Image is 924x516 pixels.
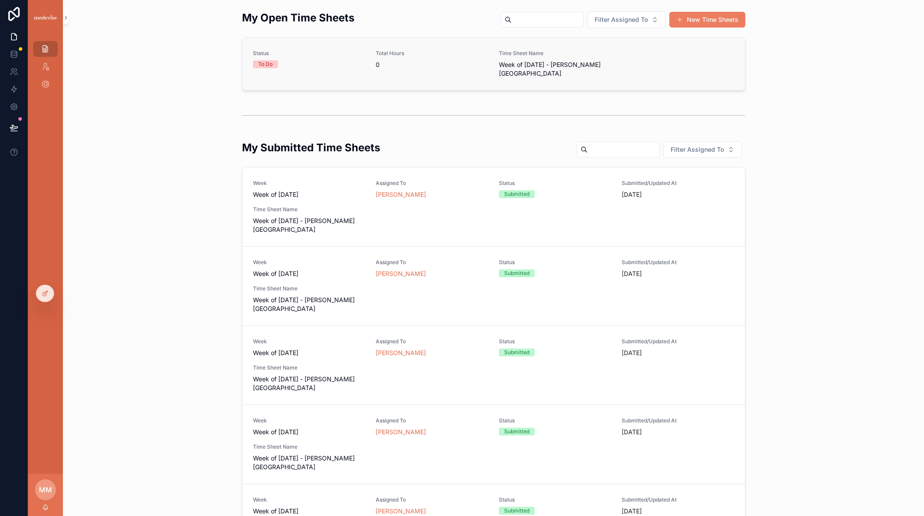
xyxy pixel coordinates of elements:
p: [DATE] [622,269,642,278]
span: Filter Assigned To [595,15,648,24]
span: Week [253,496,366,503]
img: App logo [33,14,58,21]
span: Status [499,496,612,503]
span: Week of [DATE] [253,269,298,278]
span: Submitted/Updated At [622,180,734,187]
a: WeekWeek of [DATE]Assigned To[PERSON_NAME]StatusSubmittedSubmitted/Updated At[DATE]Time Sheet Nam... [242,246,745,325]
div: To Do [258,60,273,68]
span: Time Sheet Name [499,50,612,57]
span: Time Sheet Name [253,285,366,292]
span: Status [499,417,612,424]
button: Select Button [587,11,666,28]
span: Status [499,338,612,345]
span: Week of [DATE] [253,349,298,357]
span: Assigned To [376,496,488,503]
span: Week of [DATE] - [PERSON_NAME][GEOGRAPHIC_DATA] [253,296,366,313]
span: 0 [376,60,488,69]
a: [PERSON_NAME] [376,507,426,516]
span: Assigned To [376,338,488,345]
span: Submitted/Updated At [622,417,734,424]
span: Submitted/Updated At [622,338,734,345]
span: Filter Assigned To [671,145,724,154]
span: Week of [DATE] [253,428,298,436]
span: Week [253,180,366,187]
span: Status [499,180,612,187]
div: Submitted [504,428,529,436]
span: Week of [DATE] [253,190,298,199]
p: [DATE] [622,349,642,357]
span: Status [253,50,366,57]
button: New Time Sheets [669,12,745,28]
span: MM [39,485,52,495]
p: [DATE] [622,428,642,436]
h2: My Open Time Sheets [242,10,354,25]
span: Total Hours [376,50,488,57]
div: Submitted [504,190,529,198]
div: Submitted [504,349,529,356]
span: Assigned To [376,417,488,424]
span: Week of [DATE] [253,507,298,516]
a: [PERSON_NAME] [376,428,426,436]
span: Week [253,417,366,424]
div: Submitted [504,507,529,515]
span: Time Sheet Name [253,364,366,371]
a: StatusTo DoTotal Hours0Time Sheet NameWeek of [DATE] - [PERSON_NAME][GEOGRAPHIC_DATA] [242,38,745,90]
a: WeekWeek of [DATE]Assigned To[PERSON_NAME]StatusSubmittedSubmitted/Updated At[DATE]Time Sheet Nam... [242,404,745,484]
span: Status [499,259,612,266]
a: WeekWeek of [DATE]Assigned To[PERSON_NAME]StatusSubmittedSubmitted/Updated At[DATE]Time Sheet Nam... [242,325,745,404]
span: Week of [DATE] - [PERSON_NAME][GEOGRAPHIC_DATA] [253,454,366,471]
a: [PERSON_NAME] [376,190,426,199]
div: Submitted [504,269,529,277]
span: Submitted/Updated At [622,496,734,503]
button: Select Button [663,141,742,158]
span: Assigned To [376,180,488,187]
a: [PERSON_NAME] [376,349,426,357]
h2: My Submitted Time Sheets [242,140,380,155]
span: Week [253,259,366,266]
span: Week [253,338,366,345]
span: Time Sheet Name [253,206,366,213]
span: Week of [DATE] - [PERSON_NAME][GEOGRAPHIC_DATA] [499,60,612,78]
p: [DATE] [622,507,642,516]
p: [DATE] [622,190,642,199]
span: Assigned To [376,259,488,266]
a: WeekWeek of [DATE]Assigned To[PERSON_NAME]StatusSubmittedSubmitted/Updated At[DATE]Time Sheet Nam... [242,167,745,246]
span: Submitted/Updated At [622,259,734,266]
div: scrollable content [28,35,63,103]
span: Week of [DATE] - [PERSON_NAME][GEOGRAPHIC_DATA] [253,216,366,234]
span: Time Sheet Name [253,443,366,450]
a: [PERSON_NAME] [376,269,426,278]
span: Week of [DATE] - [PERSON_NAME][GEOGRAPHIC_DATA] [253,375,366,392]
